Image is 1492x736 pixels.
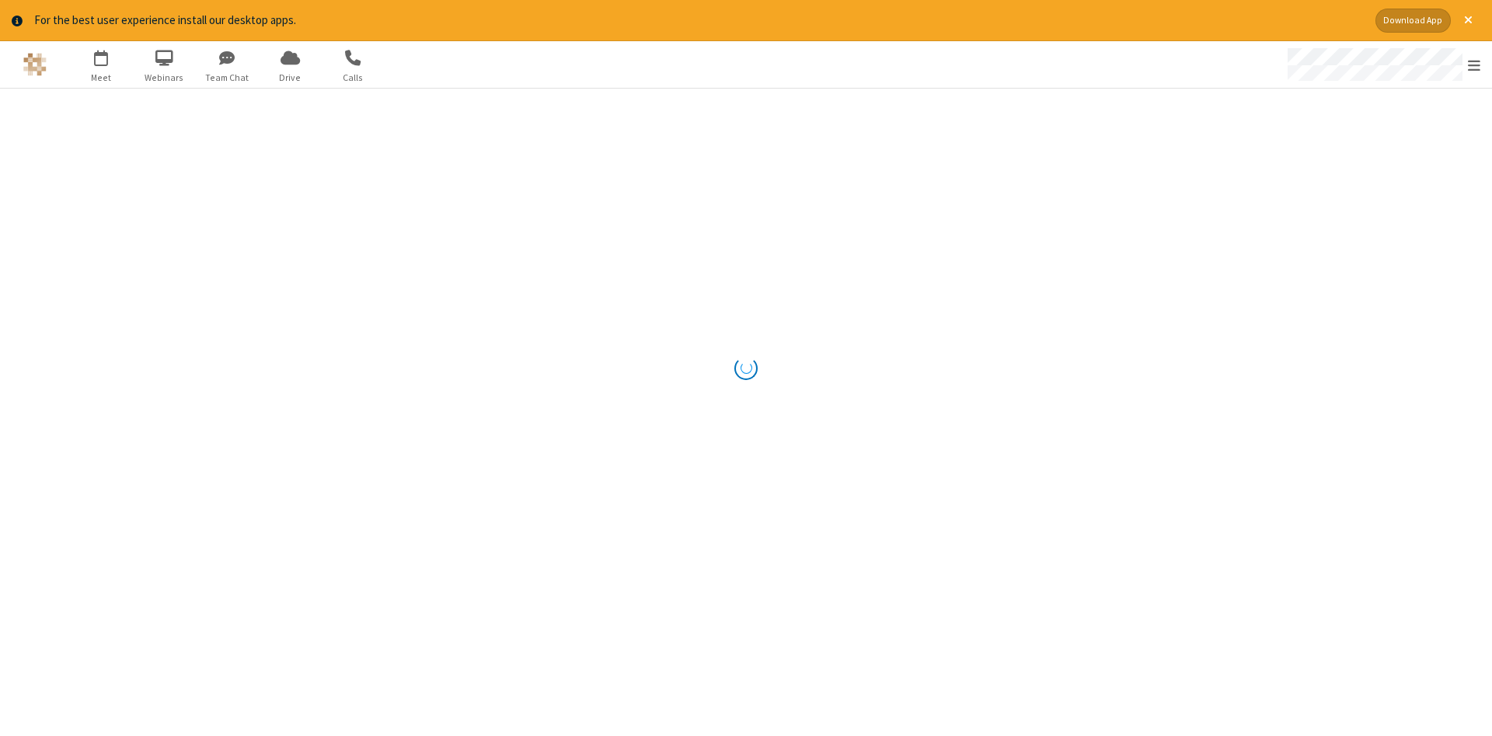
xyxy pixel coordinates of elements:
button: Logo [5,41,64,88]
button: Close alert [1456,9,1480,33]
span: Calls [324,71,382,85]
span: Meet [72,71,131,85]
div: For the best user experience install our desktop apps. [34,12,1364,30]
span: Team Chat [198,71,256,85]
span: Drive [261,71,319,85]
span: Webinars [135,71,193,85]
img: QA Selenium DO NOT DELETE OR CHANGE [23,53,47,76]
button: Download App [1375,9,1451,33]
div: Open menu [1273,41,1492,88]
